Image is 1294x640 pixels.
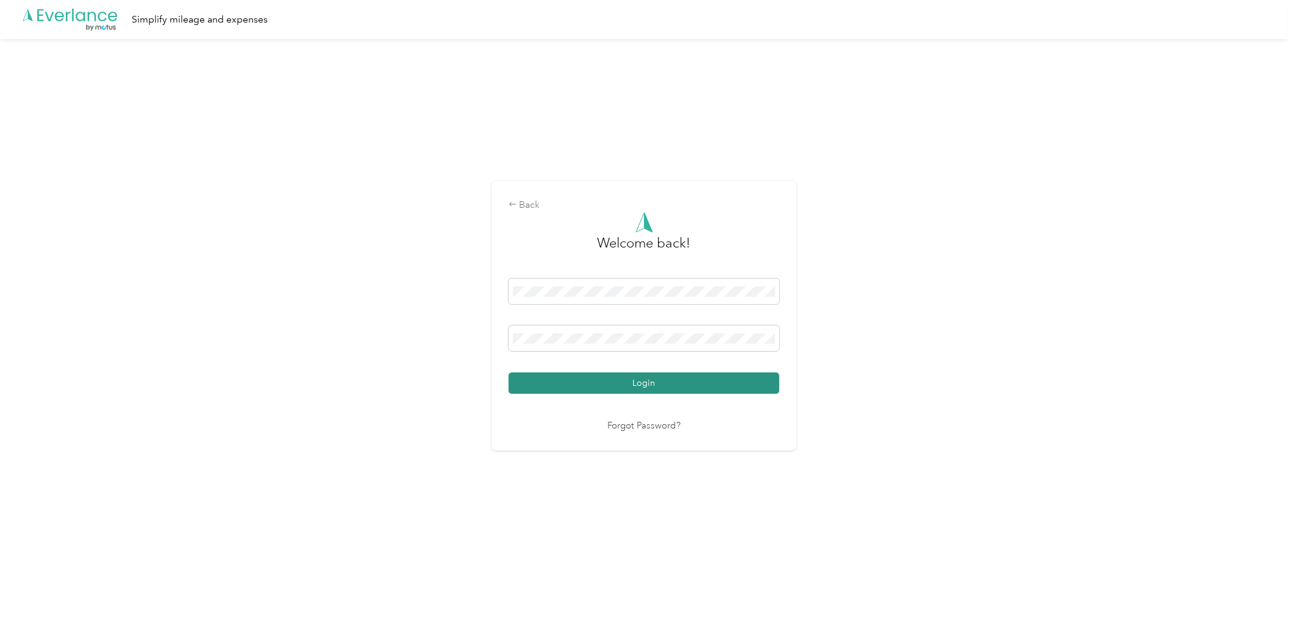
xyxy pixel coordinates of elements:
[509,372,779,394] button: Login
[598,233,691,266] h3: greeting
[132,12,268,27] div: Simplify mileage and expenses
[1226,572,1294,640] iframe: Everlance-gr Chat Button Frame
[607,419,681,433] a: Forgot Password?
[509,198,779,213] div: Back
